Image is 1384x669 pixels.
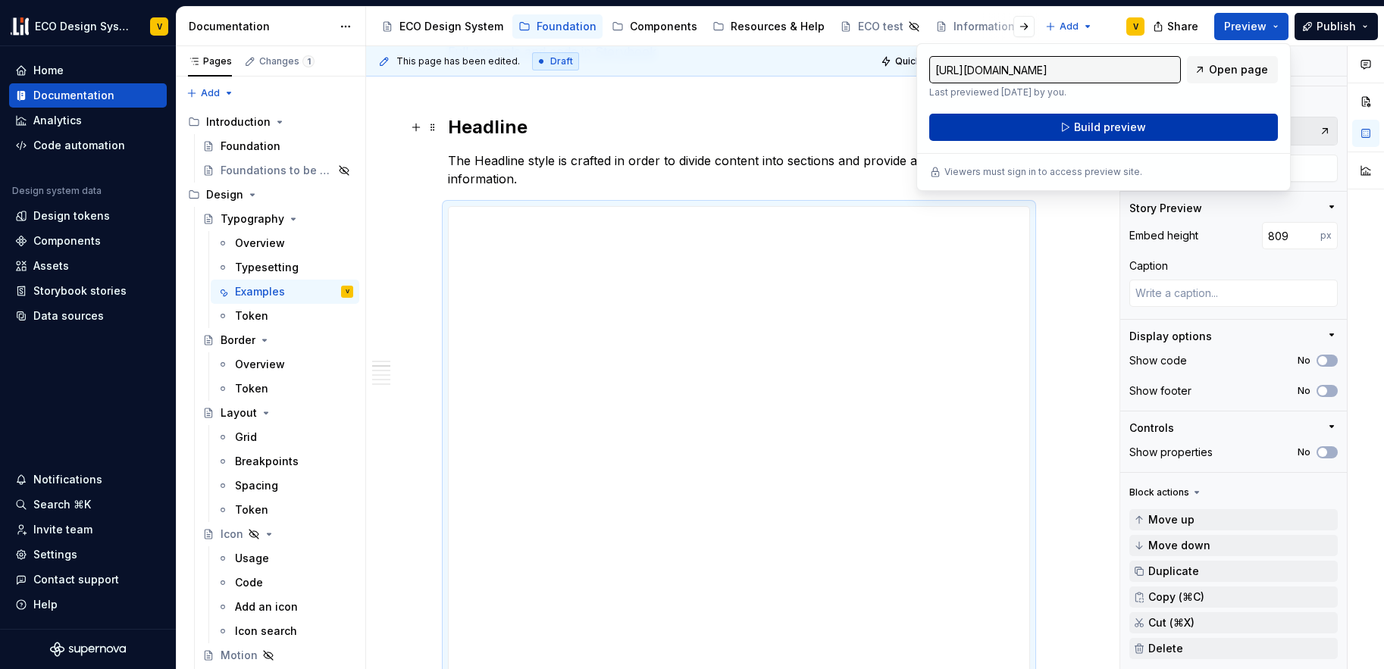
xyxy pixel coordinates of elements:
[929,114,1278,141] button: Build preview
[895,55,960,67] span: Quick preview
[33,88,114,103] div: Documentation
[630,19,697,34] div: Components
[221,333,255,348] div: Border
[1129,535,1338,556] button: Move down
[196,643,359,667] a: Motion
[235,357,285,372] div: Overview
[1295,13,1378,40] button: Publish
[9,517,167,542] a: Invite team
[537,19,596,34] div: Foundation
[188,55,232,67] div: Pages
[953,19,1015,34] div: Information
[1129,420,1174,436] div: Controls
[33,233,101,249] div: Components
[33,472,102,487] div: Notifications
[1148,617,1195,629] span: Cut (⌘X)
[211,546,359,571] a: Usage
[9,254,167,278] a: Assets
[201,87,220,99] span: Add
[196,328,359,352] a: Border
[9,133,167,158] a: Code automation
[1145,13,1208,40] button: Share
[1298,385,1310,397] label: No
[235,502,268,517] div: Token
[1298,446,1310,458] label: No
[235,260,299,275] div: Typesetting
[33,208,110,224] div: Design tokens
[1262,222,1320,249] input: Auto
[1129,509,1338,530] button: Move up
[1187,56,1278,83] a: Open page
[196,207,359,231] a: Typography
[211,595,359,619] a: Add an icon
[235,624,297,639] div: Icon search
[448,115,1030,139] h2: Headline
[182,183,359,207] div: Design
[211,474,359,498] a: Spacing
[1298,355,1310,367] label: No
[1129,201,1202,216] div: Story Preview
[9,542,167,567] a: Settings
[33,283,127,299] div: Storybook stories
[1060,20,1079,33] span: Add
[33,547,77,562] div: Settings
[1133,20,1138,33] div: V
[182,110,359,134] div: Introduction
[1214,13,1288,40] button: Preview
[9,108,167,133] a: Analytics
[1148,514,1195,526] span: Move up
[375,14,509,39] a: ECO Design System
[1320,230,1332,242] p: px
[448,152,1030,188] p: The Headline style is crafted in order to divide content into sections and provide a clear hierar...
[9,592,167,617] button: Help
[9,567,167,592] button: Contact support
[9,304,167,328] a: Data sources
[33,138,125,153] div: Code automation
[399,19,503,34] div: ECO Design System
[221,405,257,420] div: Layout
[9,279,167,303] a: Storybook stories
[1129,420,1338,436] button: Controls
[211,571,359,595] a: Code
[1041,16,1097,37] button: Add
[1129,612,1338,633] button: Cut (⌘X)
[157,20,162,33] div: V
[9,58,167,83] a: Home
[235,236,285,251] div: Overview
[1148,642,1183,655] span: Delete
[12,185,102,197] div: Design system data
[1129,329,1212,344] div: Display options
[235,381,268,396] div: Token
[346,284,349,299] div: V
[606,14,703,39] a: Components
[196,522,359,546] a: Icon
[221,527,243,542] div: Icon
[211,619,359,643] a: Icon search
[211,280,359,304] a: ExamplesV
[221,648,258,663] div: Motion
[211,449,359,474] a: Breakpoints
[929,86,1181,98] p: Last previewed [DATE] by you.
[1074,120,1146,135] span: Build preview
[9,492,167,517] button: Search ⌘K
[182,83,239,104] button: Add
[1129,561,1338,582] button: Duplicate
[33,522,92,537] div: Invite team
[1129,353,1187,368] div: Show code
[1129,383,1191,399] div: Show footer
[1129,201,1338,216] button: Story Preview
[211,255,359,280] a: Typesetting
[33,572,119,587] div: Contact support
[512,14,603,39] a: Foundation
[211,304,359,328] a: Token
[396,55,520,67] span: This page has been edited.
[33,113,82,128] div: Analytics
[1317,19,1356,34] span: Publish
[221,163,333,178] div: Foundations to be published
[206,187,243,202] div: Design
[196,158,359,183] a: Foundations to be published
[834,14,926,39] a: ECO test
[211,231,359,255] a: Overview
[33,63,64,78] div: Home
[929,14,1038,39] a: Information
